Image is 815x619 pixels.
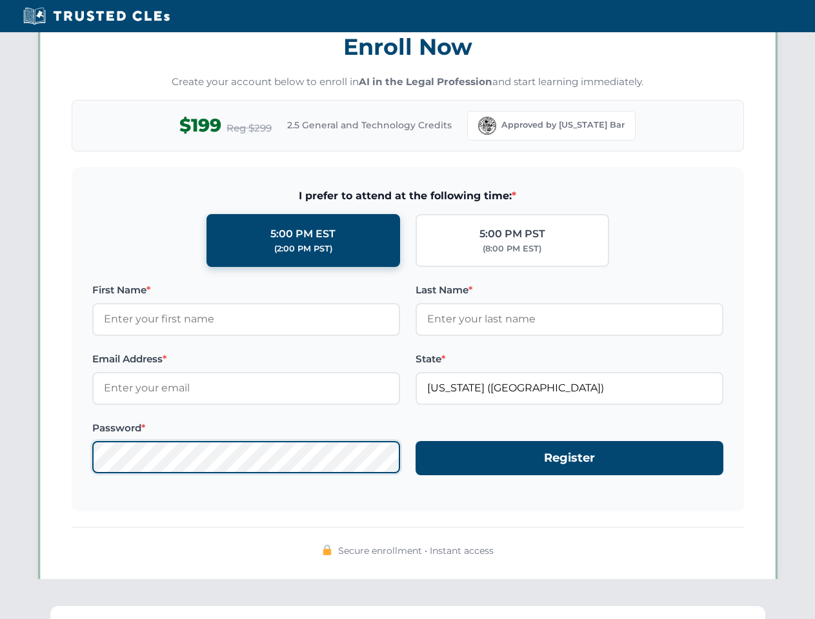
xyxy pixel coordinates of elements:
[287,118,452,132] span: 2.5 General and Technology Credits
[479,226,545,242] div: 5:00 PM PST
[416,372,723,404] input: Florida (FL)
[179,111,221,140] span: $199
[416,351,723,367] label: State
[72,26,744,67] h3: Enroll Now
[92,420,400,436] label: Password
[359,75,492,88] strong: AI in the Legal Profession
[92,303,400,335] input: Enter your first name
[92,351,400,367] label: Email Address
[92,372,400,404] input: Enter your email
[322,545,332,555] img: 🔒
[270,226,336,242] div: 5:00 PM EST
[416,303,723,335] input: Enter your last name
[416,441,723,475] button: Register
[92,188,723,204] span: I prefer to attend at the following time:
[478,117,496,135] img: Florida Bar
[92,282,400,298] label: First Name
[338,544,494,558] span: Secure enrollment • Instant access
[226,121,272,136] span: Reg $299
[274,242,332,255] div: (2:00 PM PST)
[72,75,744,90] p: Create your account below to enroll in and start learning immediately.
[416,282,723,298] label: Last Name
[483,242,541,255] div: (8:00 PM EST)
[19,6,174,26] img: Trusted CLEs
[501,119,625,132] span: Approved by [US_STATE] Bar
